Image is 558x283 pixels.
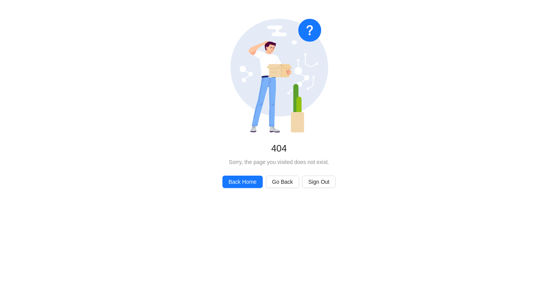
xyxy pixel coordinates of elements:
[12,158,546,166] div: Sorry, the page you visited does not exist.
[12,142,546,155] div: 404
[266,176,299,188] button: Go Back
[302,176,336,188] button: Sign Out
[222,176,263,188] button: Back Home
[308,178,329,186] span: Sign Out
[229,178,257,186] span: Back Home
[272,178,293,186] span: Go Back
